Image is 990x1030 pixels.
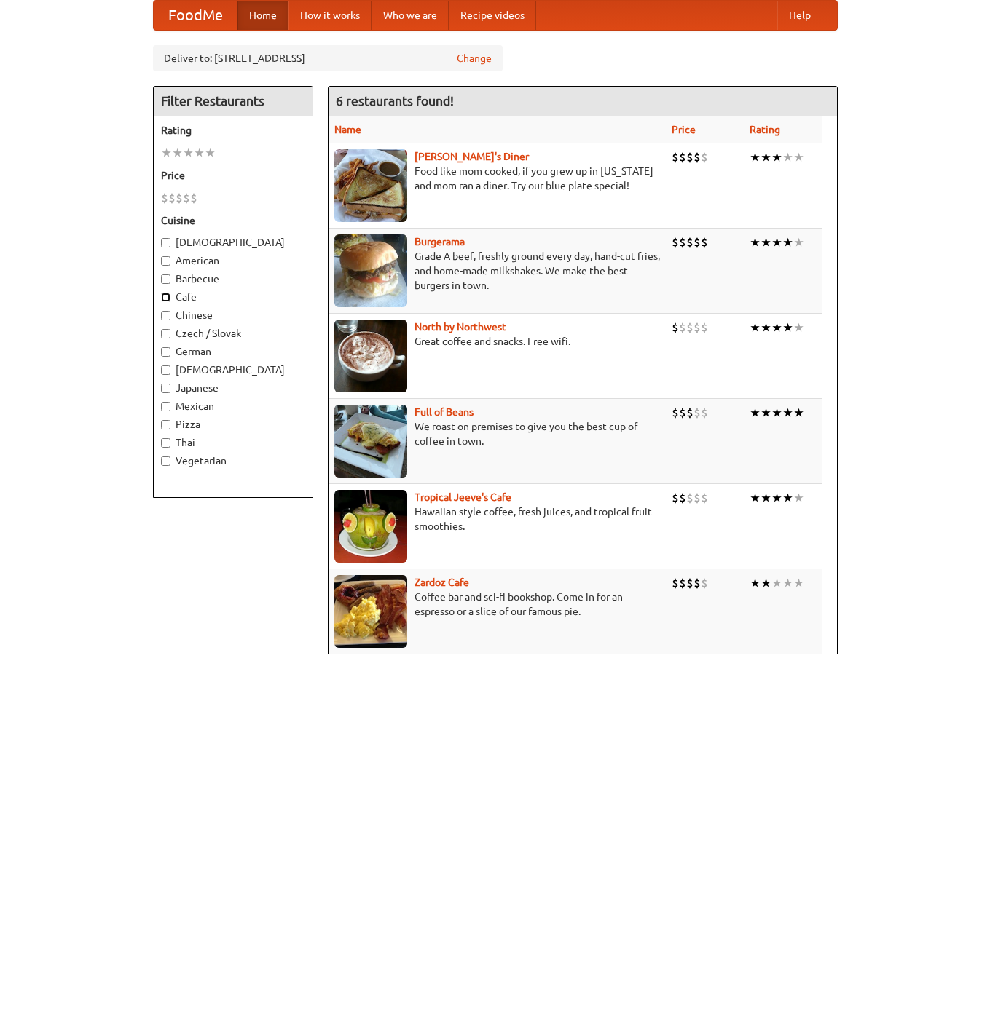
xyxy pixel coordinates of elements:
[686,234,694,250] li: $
[679,149,686,165] li: $
[750,575,761,591] li: ★
[686,575,694,591] li: $
[761,149,771,165] li: ★
[161,399,305,413] label: Mexican
[161,238,170,247] input: [DEMOGRAPHIC_DATA]
[194,145,205,161] li: ★
[782,575,793,591] li: ★
[750,124,780,135] a: Rating
[694,234,701,250] li: $
[679,320,686,336] li: $
[334,249,660,293] p: Grade A beef, freshly ground every day, hand-cut fries, and home-made milkshakes. We make the bes...
[161,274,170,284] input: Barbecue
[190,190,197,206] li: $
[793,490,804,506] li: ★
[161,456,170,466] input: Vegetarian
[793,234,804,250] li: ★
[694,320,701,336] li: $
[686,149,694,165] li: $
[750,234,761,250] li: ★
[334,590,660,619] p: Coffee bar and sci-fi bookshop. Come in for an espresso or a slice of our famous pie.
[415,236,465,247] a: Burgerama
[672,320,679,336] li: $
[415,321,506,333] a: North by Northwest
[334,234,407,307] img: burgerama.jpg
[701,405,708,421] li: $
[701,320,708,336] li: $
[761,575,771,591] li: ★
[415,406,474,418] a: Full of Beans
[161,365,170,375] input: [DEMOGRAPHIC_DATA]
[686,320,694,336] li: $
[694,490,701,506] li: $
[161,435,305,450] label: Thai
[701,575,708,591] li: $
[750,490,761,506] li: ★
[168,190,176,206] li: $
[672,575,679,591] li: $
[672,234,679,250] li: $
[771,405,782,421] li: ★
[694,575,701,591] li: $
[782,234,793,250] li: ★
[161,344,305,359] label: German
[415,577,469,588] a: Zardoz Cafe
[161,329,170,338] input: Czech / Slovak
[793,320,804,336] li: ★
[334,149,407,222] img: sallys.jpg
[334,164,660,193] p: Food like mom cooked, if you grew up in [US_STATE] and mom ran a diner. Try our blue plate special!
[672,124,696,135] a: Price
[679,405,686,421] li: $
[782,149,793,165] li: ★
[161,190,168,206] li: $
[154,87,313,116] h4: Filter Restaurants
[161,253,305,268] label: American
[672,405,679,421] li: $
[161,384,170,393] input: Japanese
[205,145,216,161] li: ★
[161,402,170,411] input: Mexican
[288,1,372,30] a: How it works
[793,575,804,591] li: ★
[161,272,305,286] label: Barbecue
[176,190,183,206] li: $
[153,45,503,71] div: Deliver to: [STREET_ADDRESS]
[771,575,782,591] li: ★
[161,290,305,304] label: Cafe
[161,213,305,228] h5: Cuisine
[161,311,170,320] input: Chinese
[334,490,407,563] img: jeeves.jpg
[161,438,170,448] input: Thai
[334,124,361,135] a: Name
[334,405,407,478] img: beans.jpg
[161,145,172,161] li: ★
[750,320,761,336] li: ★
[679,234,686,250] li: $
[237,1,288,30] a: Home
[701,234,708,250] li: $
[183,145,194,161] li: ★
[771,490,782,506] li: ★
[672,490,679,506] li: $
[334,334,660,349] p: Great coffee and snacks. Free wifi.
[761,234,771,250] li: ★
[161,347,170,357] input: German
[415,491,511,503] a: Tropical Jeeve's Cafe
[415,151,529,162] a: [PERSON_NAME]'s Diner
[161,417,305,432] label: Pizza
[686,405,694,421] li: $
[172,145,183,161] li: ★
[183,190,190,206] li: $
[793,149,804,165] li: ★
[161,123,305,138] h5: Rating
[161,420,170,429] input: Pizza
[782,490,793,506] li: ★
[771,320,782,336] li: ★
[679,490,686,506] li: $
[334,419,660,448] p: We roast on premises to give you the best cup of coffee in town.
